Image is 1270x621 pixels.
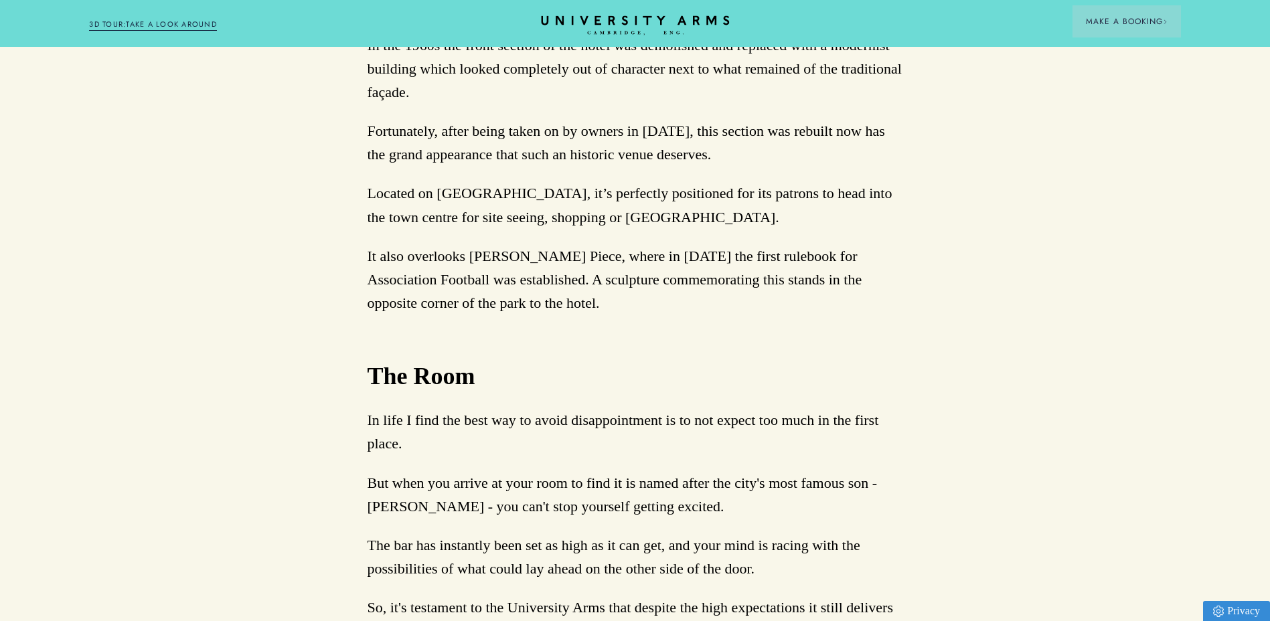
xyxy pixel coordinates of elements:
button: Make a BookingArrow icon [1073,5,1181,37]
a: 3D TOUR:TAKE A LOOK AROUND [89,19,217,31]
p: It also overlooks [PERSON_NAME] Piece, where in [DATE] the first rulebook for Association Footbal... [368,244,903,315]
p: But when you arrive at your room to find it is named after the city's most famous son - [PERSON_N... [368,471,903,518]
p: In the 1960s the front section of the hotel was demolished and replaced with a modernist building... [368,33,903,104]
img: Privacy [1213,606,1224,617]
p: The bar has instantly been set as high as it can get, and your mind is racing with the possibilit... [368,533,903,580]
strong: The Room [368,363,475,389]
img: Arrow icon [1163,19,1168,24]
p: Fortunately, after being taken on by owners in [DATE], this section was rebuilt now has the grand... [368,119,903,166]
p: Located on [GEOGRAPHIC_DATA], it’s perfectly positioned for its patrons to head into the town cen... [368,181,903,228]
p: In life I find the best way to avoid disappointment is to not expect too much in the first place. [368,408,903,455]
a: Home [538,15,732,36]
a: Privacy [1203,601,1270,621]
span: Make a Booking [1086,15,1168,27]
